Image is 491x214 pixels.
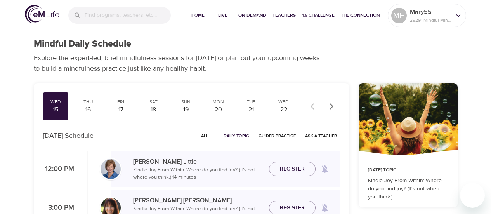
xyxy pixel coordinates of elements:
div: Thu [78,99,98,105]
span: On-Demand [238,11,266,19]
div: 15 [46,105,66,114]
img: Kerry_Little_Headshot_min.jpg [101,159,121,179]
div: 20 [209,105,228,114]
span: Ask a Teacher [305,132,337,139]
span: All [196,132,214,139]
div: 16 [78,105,98,114]
p: Mary55 [410,7,451,17]
button: Register [269,162,316,176]
span: Register [280,203,305,213]
img: logo [25,5,59,23]
span: Register [280,164,305,174]
button: All [193,130,217,142]
div: Tue [241,99,261,105]
span: The Connection [341,11,380,19]
span: Home [189,11,207,19]
span: Daily Topic [224,132,249,139]
div: 18 [144,105,163,114]
iframe: Button to launch messaging window [460,183,485,208]
span: Live [213,11,232,19]
p: [PERSON_NAME] Little [133,157,263,166]
span: Remind me when a class goes live every Wednesday at 12:00 PM [316,160,334,178]
p: Kindle Joy From Within: Where do you find joy? (It's not where you think.) · 14 minutes [133,166,263,181]
p: 12:00 PM [43,164,74,174]
span: Guided Practice [259,132,296,139]
div: 22 [274,105,293,114]
p: Kindle Joy From Within: Where do you find joy? (It's not where you think.) [368,177,448,201]
div: Sun [176,99,196,105]
h1: Mindful Daily Schedule [34,38,131,50]
input: Find programs, teachers, etc... [85,7,171,24]
p: 3:00 PM [43,203,74,213]
span: Teachers [272,11,296,19]
div: Wed [46,99,66,105]
p: [DATE] Schedule [43,130,94,141]
div: 21 [241,105,261,114]
button: Guided Practice [255,130,299,142]
div: Wed [274,99,293,105]
div: MH [391,8,407,23]
div: Sat [144,99,163,105]
div: Fri [111,99,130,105]
div: 17 [111,105,130,114]
p: Explore the expert-led, brief mindfulness sessions for [DATE] or plan out your upcoming weeks to ... [34,53,325,74]
button: Ask a Teacher [302,130,340,142]
span: 1% Challenge [302,11,335,19]
div: Mon [209,99,228,105]
div: 19 [176,105,196,114]
p: [DATE] Topic [368,167,448,174]
button: Daily Topic [220,130,252,142]
p: 29291 Mindful Minutes [410,17,451,24]
p: [PERSON_NAME] [PERSON_NAME] [133,196,263,205]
